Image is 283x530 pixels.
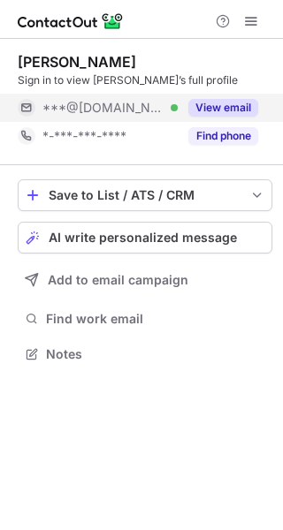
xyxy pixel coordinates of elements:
button: AI write personalized message [18,222,272,254]
button: Notes [18,342,272,367]
span: AI write personalized message [49,231,237,245]
button: Find work email [18,307,272,331]
span: Find work email [46,311,265,327]
button: Add to email campaign [18,264,272,296]
div: [PERSON_NAME] [18,53,136,71]
div: Sign in to view [PERSON_NAME]’s full profile [18,72,272,88]
button: Reveal Button [188,99,258,117]
button: save-profile-one-click [18,179,272,211]
img: ContactOut v5.3.10 [18,11,124,32]
span: Notes [46,346,265,362]
button: Reveal Button [188,127,258,145]
div: Save to List / ATS / CRM [49,188,241,202]
span: ***@[DOMAIN_NAME] [42,100,164,116]
span: Add to email campaign [48,273,188,287]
